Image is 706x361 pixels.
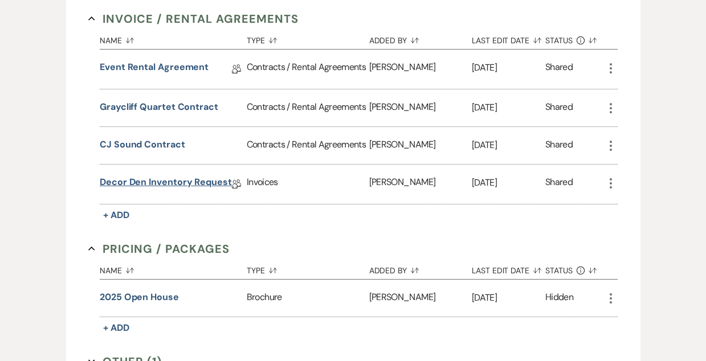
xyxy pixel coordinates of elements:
div: Brochure [247,280,369,317]
div: Hidden [545,290,573,306]
span: + Add [103,209,129,221]
button: + Add [100,207,133,223]
button: Added By [369,257,472,279]
button: Added By [369,27,472,49]
div: Shared [545,60,573,78]
div: [PERSON_NAME] [369,165,472,204]
button: Status [545,27,604,49]
button: Type [247,27,369,49]
button: Pricing / Packages [88,240,230,257]
p: [DATE] [472,175,545,190]
p: [DATE] [472,60,545,75]
span: + Add [103,322,129,334]
a: Decor Den Inventory Request [100,175,232,193]
a: Event Rental Agreement [100,60,209,78]
button: + Add [100,320,133,336]
div: Shared [545,175,573,193]
button: Last Edit Date [472,257,545,279]
p: [DATE] [472,100,545,115]
div: Contracts / Rental Agreements [247,89,369,126]
button: Invoice / Rental Agreements [88,10,299,27]
p: [DATE] [472,290,545,305]
button: Type [247,257,369,279]
div: Shared [545,100,573,116]
div: [PERSON_NAME] [369,89,472,126]
button: Name [100,27,247,49]
span: Status [545,36,573,44]
button: 2025 Open House [100,290,179,304]
div: Contracts / Rental Agreements [247,50,369,89]
span: Status [545,266,573,274]
button: CJ Sound Contract [100,138,185,151]
button: Last Edit Date [472,27,545,49]
div: [PERSON_NAME] [369,280,472,317]
button: Status [545,257,604,279]
button: Name [100,257,247,279]
button: Graycliff Quartet Contract [100,100,218,114]
div: [PERSON_NAME] [369,127,472,164]
div: Shared [545,138,573,153]
p: [DATE] [472,138,545,153]
div: [PERSON_NAME] [369,50,472,89]
div: Contracts / Rental Agreements [247,127,369,164]
div: Invoices [247,165,369,204]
